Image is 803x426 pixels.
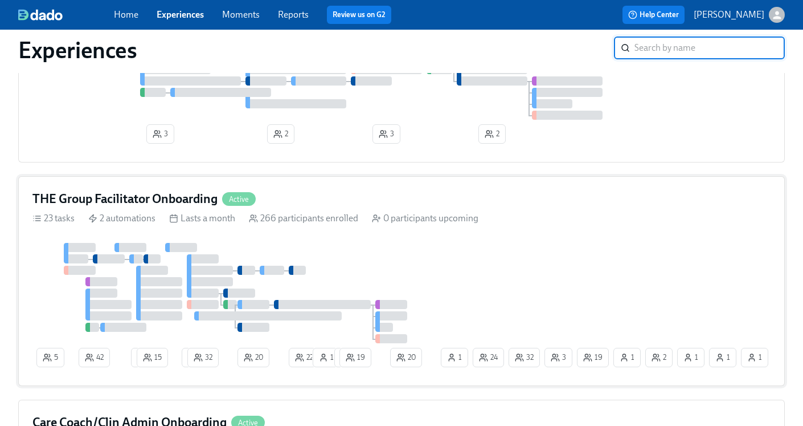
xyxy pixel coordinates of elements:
[333,9,386,21] a: Review us on G2
[372,212,478,225] div: 0 participants upcoming
[153,128,168,140] span: 3
[441,348,468,367] button: 1
[327,6,391,24] button: Review us on G2
[237,348,269,367] button: 20
[273,128,288,140] span: 2
[267,124,294,144] button: 2
[715,352,730,363] span: 1
[194,352,212,363] span: 32
[79,348,110,367] button: 42
[396,352,416,363] span: 20
[372,124,400,144] button: 3
[620,352,634,363] span: 1
[32,190,218,208] h4: THE Group Facilitator Onboarding
[379,128,394,140] span: 3
[278,9,309,20] a: Reports
[613,348,641,367] button: 1
[485,128,499,140] span: 2
[88,212,155,225] div: 2 automations
[339,348,371,367] button: 19
[709,348,736,367] button: 1
[551,352,566,363] span: 3
[244,352,263,363] span: 20
[32,212,75,225] div: 23 tasks
[652,352,666,363] span: 2
[18,9,114,21] a: dado
[169,212,235,225] div: Lasts a month
[249,212,358,225] div: 266 participants enrolled
[85,352,104,363] span: 42
[157,9,204,20] a: Experiences
[694,9,764,21] p: [PERSON_NAME]
[390,348,422,367] button: 20
[36,348,64,367] button: 5
[447,352,462,363] span: 1
[473,348,504,367] button: 24
[313,348,340,367] button: 1
[747,352,762,363] span: 1
[509,348,540,367] button: 32
[346,352,365,363] span: 19
[187,348,219,367] button: 32
[43,352,58,363] span: 5
[645,348,673,367] button: 2
[583,352,603,363] span: 19
[319,352,334,363] span: 1
[677,348,704,367] button: 1
[18,9,63,21] img: dado
[741,348,768,367] button: 1
[114,9,138,20] a: Home
[143,352,162,363] span: 15
[683,352,698,363] span: 1
[182,348,209,367] button: 2
[577,348,609,367] button: 19
[18,176,785,386] a: THE Group Facilitator OnboardingActive23 tasks 2 automations Lasts a month 266 participants enrol...
[334,348,362,367] button: 1
[622,6,685,24] button: Help Center
[634,36,785,59] input: Search by name
[222,195,256,204] span: Active
[479,352,498,363] span: 24
[694,7,785,23] button: [PERSON_NAME]
[628,9,679,21] span: Help Center
[131,348,158,367] button: 2
[289,348,319,367] button: 22
[18,36,137,64] h1: Experiences
[478,124,506,144] button: 2
[222,9,260,20] a: Moments
[146,124,174,144] button: 3
[295,352,313,363] span: 22
[544,348,572,367] button: 3
[515,352,534,363] span: 32
[137,348,168,367] button: 15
